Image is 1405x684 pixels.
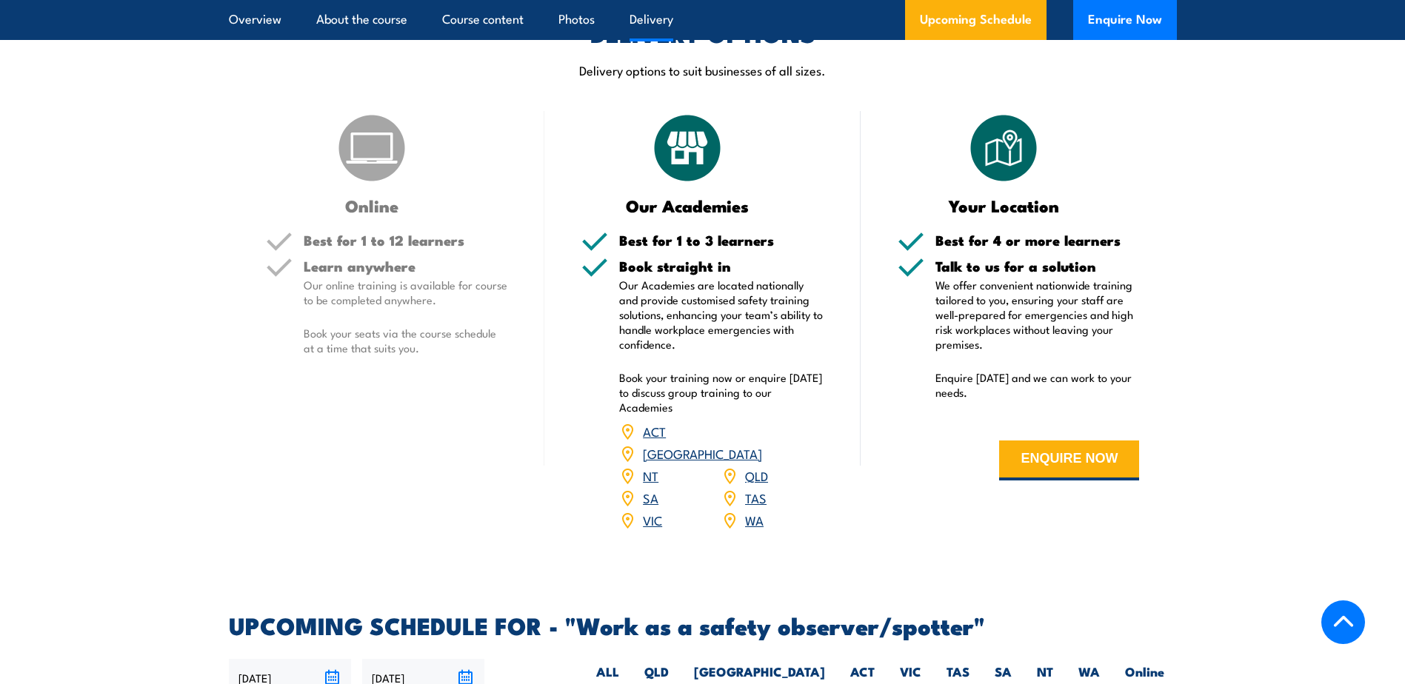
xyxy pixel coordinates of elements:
p: Book your training now or enquire [DATE] to discuss group training to our Academies [619,370,824,415]
p: Enquire [DATE] and we can work to your needs. [935,370,1140,400]
h2: UPCOMING SCHEDULE FOR - "Work as a safety observer/spotter" [229,614,1177,635]
a: WA [745,511,764,529]
h3: Online [266,197,478,214]
p: We offer convenient nationwide training tailored to you, ensuring your staff are well-prepared fo... [935,278,1140,352]
h5: Talk to us for a solution [935,259,1140,273]
a: SA [643,489,658,506]
h5: Best for 1 to 12 learners [304,233,508,247]
h5: Book straight in [619,259,824,273]
p: Our online training is available for course to be completed anywhere. [304,278,508,307]
h5: Best for 1 to 3 learners [619,233,824,247]
h5: Best for 4 or more learners [935,233,1140,247]
a: TAS [745,489,767,506]
button: ENQUIRE NOW [999,440,1139,480]
p: Our Academies are located nationally and provide customised safety training solutions, enhancing ... [619,278,824,352]
h2: DELIVERY OPTIONS [590,22,815,43]
p: Delivery options to suit businesses of all sizes. [229,61,1177,78]
a: [GEOGRAPHIC_DATA] [643,444,762,462]
h3: Your Location [898,197,1110,214]
h5: Learn anywhere [304,259,508,273]
p: Book your seats via the course schedule at a time that suits you. [304,326,508,355]
a: QLD [745,466,768,484]
h3: Our Academies [581,197,794,214]
a: NT [643,466,658,484]
a: VIC [643,511,662,529]
a: ACT [643,422,666,440]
